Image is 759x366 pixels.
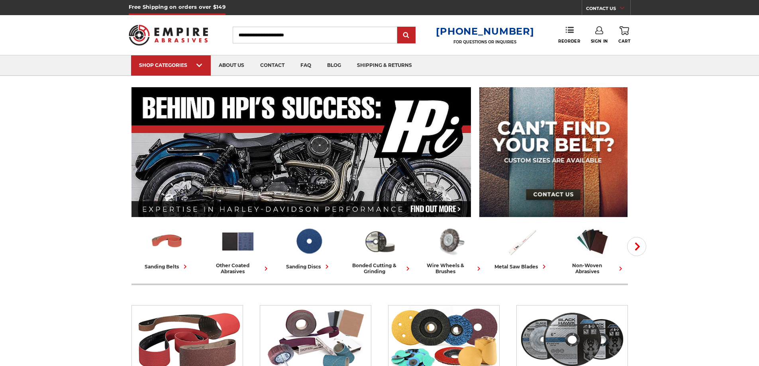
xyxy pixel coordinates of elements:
img: promo banner for custom belts. [479,87,628,217]
img: Bonded Cutting & Grinding [362,224,397,258]
img: Wire Wheels & Brushes [433,224,468,258]
div: other coated abrasives [206,262,270,274]
img: Metal Saw Blades [504,224,539,258]
span: Sign In [591,39,608,44]
div: SHOP CATEGORIES [139,62,203,68]
a: shipping & returns [349,55,420,76]
div: wire wheels & brushes [418,262,483,274]
img: Sanding Discs [291,224,326,258]
a: sanding discs [277,224,341,271]
a: wire wheels & brushes [418,224,483,274]
a: non-woven abrasives [560,224,625,274]
button: Next [627,237,646,256]
input: Submit [398,27,414,43]
a: blog [319,55,349,76]
div: sanding belts [145,262,189,271]
a: Cart [618,26,630,44]
img: Empire Abrasives [129,20,208,51]
p: FOR QUESTIONS OR INQUIRIES [436,39,534,45]
div: metal saw blades [494,262,548,271]
a: bonded cutting & grinding [347,224,412,274]
span: Cart [618,39,630,44]
img: Banner for an interview featuring Horsepower Inc who makes Harley performance upgrades featured o... [131,87,471,217]
a: faq [292,55,319,76]
a: sanding belts [135,224,199,271]
a: contact [252,55,292,76]
a: other coated abrasives [206,224,270,274]
div: non-woven abrasives [560,262,625,274]
a: [PHONE_NUMBER] [436,25,534,37]
img: Other Coated Abrasives [220,224,255,258]
a: Reorder [558,26,580,43]
a: CONTACT US [586,4,630,15]
div: bonded cutting & grinding [347,262,412,274]
div: sanding discs [286,262,331,271]
img: Non-woven Abrasives [575,224,610,258]
img: Sanding Belts [149,224,184,258]
a: metal saw blades [489,224,554,271]
span: Reorder [558,39,580,44]
a: about us [211,55,252,76]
